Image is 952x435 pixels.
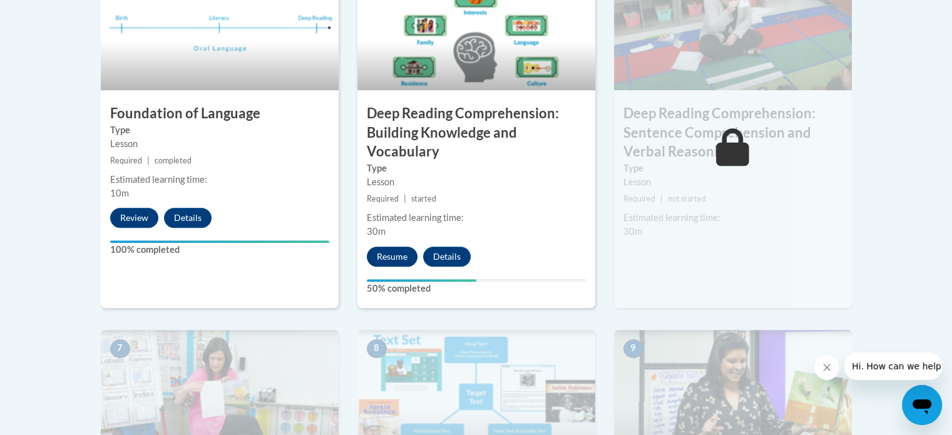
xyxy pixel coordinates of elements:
label: Type [367,161,586,175]
span: Required [367,194,399,203]
span: Required [110,156,142,165]
span: started [411,194,436,203]
div: Estimated learning time: [623,211,842,225]
div: Lesson [623,175,842,189]
iframe: Message from company [844,352,942,380]
label: 50% completed [367,282,586,295]
div: Estimated learning time: [110,173,329,187]
span: 8 [367,339,387,358]
span: 30m [367,226,386,237]
div: Estimated learning time: [367,211,586,225]
iframe: Close message [814,355,839,380]
button: Details [423,247,471,267]
span: 30m [623,226,642,237]
span: completed [155,156,192,165]
label: Type [623,161,842,175]
iframe: Button to launch messaging window [902,385,942,425]
h3: Foundation of Language [101,104,339,123]
button: Resume [367,247,417,267]
div: Lesson [367,175,586,189]
span: | [660,194,663,203]
div: Your progress [367,279,476,282]
span: Hi. How can we help? [8,9,101,19]
span: | [147,156,150,165]
span: not started [668,194,706,203]
span: 10m [110,188,129,198]
label: Type [110,123,329,137]
span: | [404,194,406,203]
button: Details [164,208,212,228]
span: 9 [623,339,643,358]
div: Lesson [110,137,329,151]
h3: Deep Reading Comprehension: Building Knowledge and Vocabulary [357,104,595,161]
div: Your progress [110,240,329,243]
button: Review [110,208,158,228]
span: Required [623,194,655,203]
h3: Deep Reading Comprehension: Sentence Comprehension and Verbal Reasoning [614,104,852,161]
span: 7 [110,339,130,358]
label: 100% completed [110,243,329,257]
